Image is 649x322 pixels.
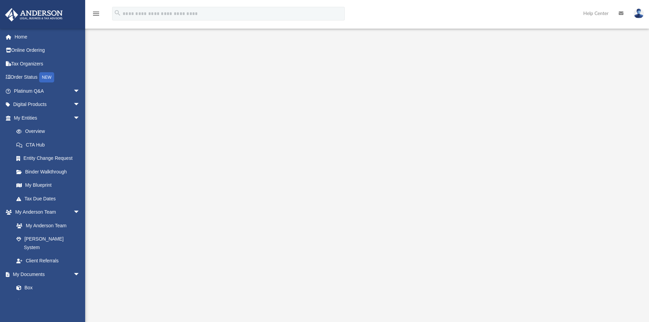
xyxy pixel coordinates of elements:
[5,57,90,71] a: Tax Organizers
[5,205,87,219] a: My Anderson Teamarrow_drop_down
[5,30,90,44] a: Home
[10,232,87,254] a: [PERSON_NAME] System
[634,9,644,18] img: User Pic
[10,125,90,138] a: Overview
[73,84,87,98] span: arrow_drop_down
[5,267,87,281] a: My Documentsarrow_drop_down
[5,98,90,111] a: Digital Productsarrow_drop_down
[10,219,83,232] a: My Anderson Team
[10,254,87,268] a: Client Referrals
[5,71,90,85] a: Order StatusNEW
[10,152,90,165] a: Entity Change Request
[92,10,100,18] i: menu
[39,72,54,82] div: NEW
[114,9,121,17] i: search
[92,13,100,18] a: menu
[10,165,90,179] a: Binder Walkthrough
[5,44,90,57] a: Online Ordering
[3,8,65,21] img: Anderson Advisors Platinum Portal
[5,84,90,98] a: Platinum Q&Aarrow_drop_down
[73,267,87,281] span: arrow_drop_down
[5,111,90,125] a: My Entitiesarrow_drop_down
[10,179,87,192] a: My Blueprint
[10,294,87,308] a: Meeting Minutes
[73,98,87,112] span: arrow_drop_down
[10,281,83,295] a: Box
[10,192,90,205] a: Tax Due Dates
[73,205,87,219] span: arrow_drop_down
[10,138,90,152] a: CTA Hub
[73,111,87,125] span: arrow_drop_down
